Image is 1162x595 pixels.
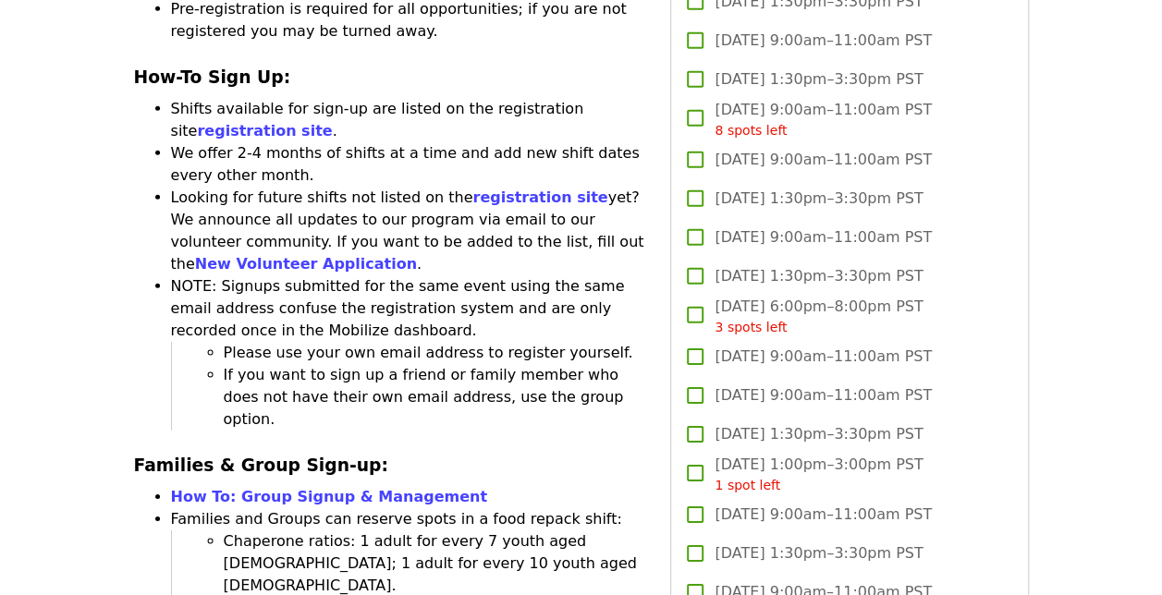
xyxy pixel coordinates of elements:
li: If you want to sign up a friend or family member who does not have their own email address, use t... [224,364,649,431]
li: Shifts available for sign-up are listed on the registration site . [171,98,649,142]
span: 3 spots left [715,320,787,334]
span: [DATE] 9:00am–11:00am PST [715,149,932,171]
li: Looking for future shifts not listed on the yet? We announce all updates to our program via email... [171,187,649,275]
a: registration site [197,122,332,140]
a: How To: Group Signup & Management [171,488,487,505]
span: [DATE] 9:00am–11:00am PST [715,384,932,407]
strong: How-To Sign Up: [134,67,291,87]
span: [DATE] 9:00am–11:00am PST [715,346,932,368]
span: 1 spot left [715,478,780,492]
span: [DATE] 1:30pm–3:30pm PST [715,265,923,287]
span: [DATE] 1:30pm–3:30pm PST [715,188,923,210]
strong: Families & Group Sign-up: [134,455,388,475]
li: We offer 2-4 months of shifts at a time and add new shift dates every other month. [171,142,649,187]
span: [DATE] 1:30pm–3:30pm PST [715,423,923,445]
span: [DATE] 1:00pm–3:00pm PST [715,454,923,495]
a: New Volunteer Application [195,255,417,273]
span: [DATE] 9:00am–11:00am PST [715,226,932,249]
span: 8 spots left [715,123,787,138]
a: registration site [472,188,607,206]
span: [DATE] 9:00am–11:00am PST [715,30,932,52]
span: [DATE] 6:00pm–8:00pm PST [715,296,923,337]
li: Please use your own email address to register yourself. [224,342,649,364]
span: [DATE] 1:30pm–3:30pm PST [715,68,923,91]
span: [DATE] 1:30pm–3:30pm PST [715,542,923,565]
li: NOTE: Signups submitted for the same event using the same email address confuse the registration ... [171,275,649,431]
span: [DATE] 9:00am–11:00am PST [715,99,932,140]
span: [DATE] 9:00am–11:00am PST [715,504,932,526]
